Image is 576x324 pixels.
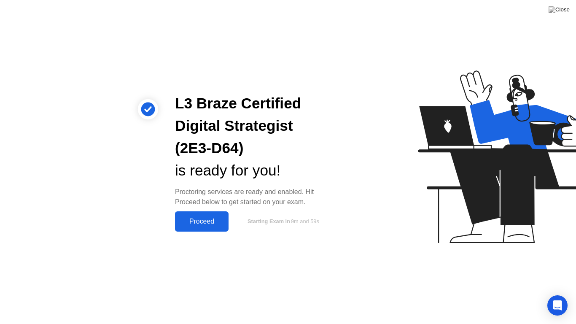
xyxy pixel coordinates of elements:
div: is ready for you! [175,159,332,182]
span: 9m and 59s [291,218,319,224]
div: Proctoring services are ready and enabled. Hit Proceed below to get started on your exam. [175,187,332,207]
div: L3 Braze Certified Digital Strategist (2E3-D64) [175,92,332,159]
div: Proceed [178,218,226,225]
div: Open Intercom Messenger [547,295,568,316]
button: Starting Exam in9m and 59s [233,213,332,229]
img: Close [549,6,570,13]
button: Proceed [175,211,229,232]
